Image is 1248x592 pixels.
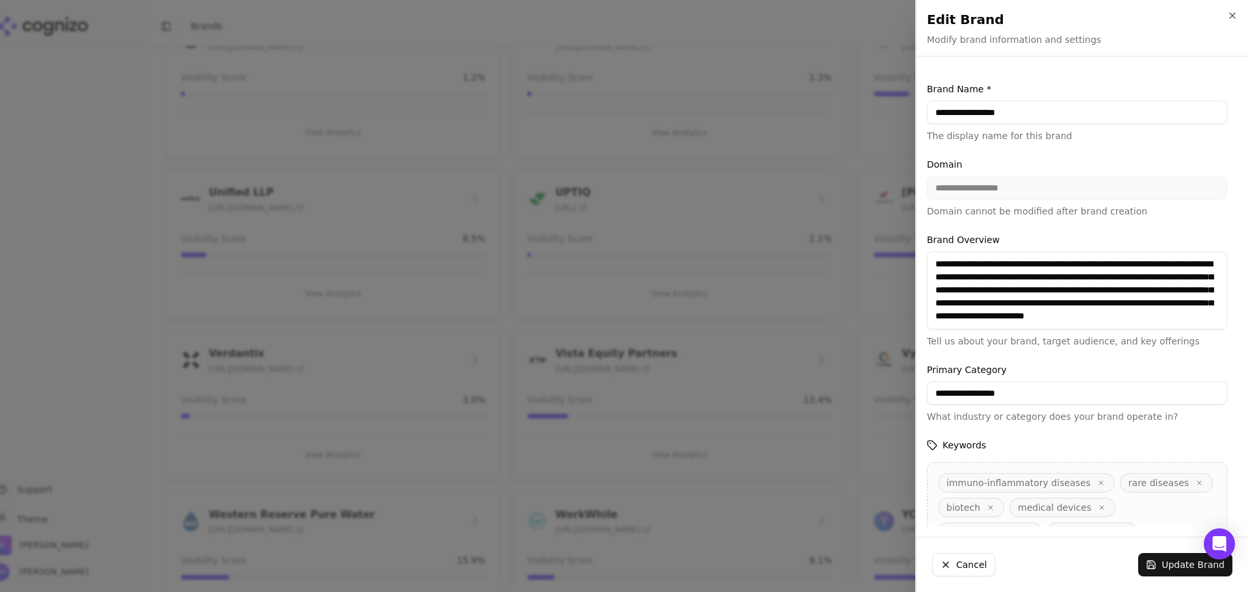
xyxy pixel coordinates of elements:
[932,553,995,576] button: Cancel
[1138,553,1232,576] button: Update Brand
[1018,501,1091,514] span: medical devices
[927,83,1227,96] label: Brand Name *
[927,205,1227,218] p: Domain cannot be modified after brand creation
[927,410,1227,423] p: What industry or category does your brand operate in?
[927,10,1238,29] h2: Edit Brand
[927,129,1227,142] p: The display name for this brand
[946,526,1018,539] span: AI in healthcare
[927,233,1227,246] label: Brand Overview
[927,158,1227,171] label: Domain
[927,335,1227,348] p: Tell us about your brand, target audience, and key offerings
[946,501,980,514] span: biotech
[1128,476,1189,489] span: rare diseases
[927,363,1227,376] label: Primary Category
[946,476,1091,489] span: immuno-inflammatory diseases
[927,33,1101,46] p: Modify brand information and settings
[927,439,1227,452] label: Keywords
[1056,526,1113,539] span: therapeutics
